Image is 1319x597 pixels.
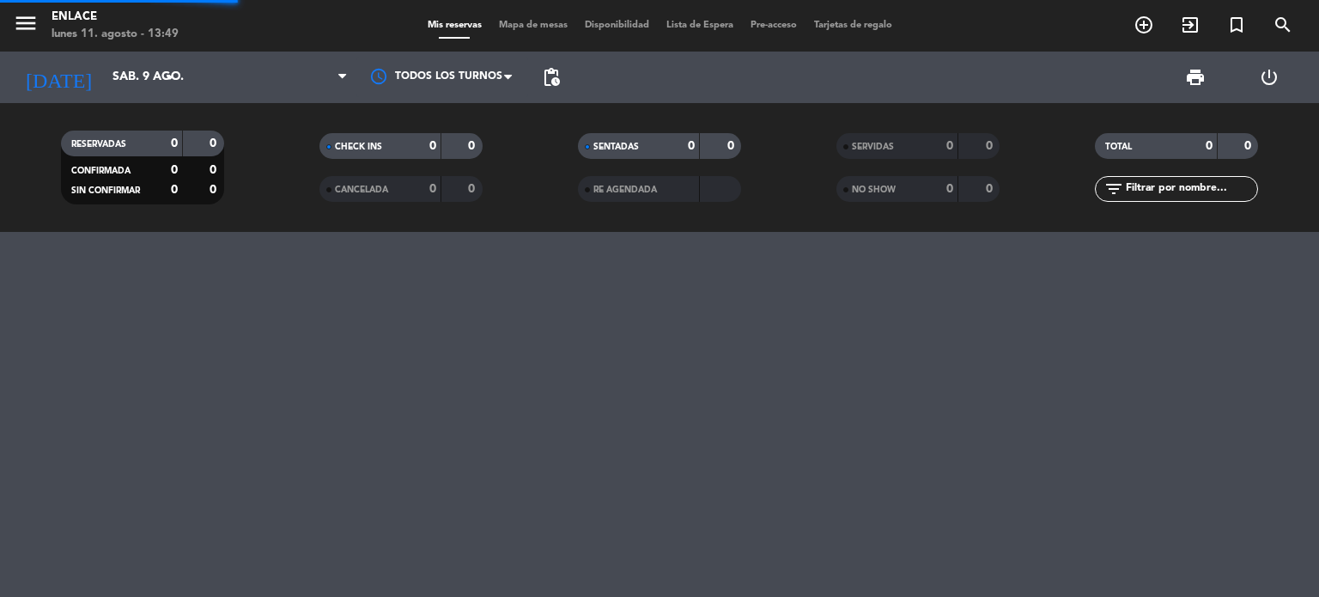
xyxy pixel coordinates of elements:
[71,140,126,149] span: RESERVADAS
[13,10,39,36] i: menu
[335,143,382,151] span: CHECK INS
[1105,143,1132,151] span: TOTAL
[210,164,220,176] strong: 0
[1180,15,1200,35] i: exit_to_app
[210,184,220,196] strong: 0
[852,186,896,194] span: NO SHOW
[210,137,220,149] strong: 0
[946,140,953,152] strong: 0
[1232,52,1306,103] div: LOG OUT
[1259,67,1279,88] i: power_settings_new
[52,26,179,43] div: lunes 11. agosto - 13:49
[468,140,478,152] strong: 0
[71,167,131,175] span: CONFIRMADA
[171,137,178,149] strong: 0
[576,21,658,30] span: Disponibilidad
[429,140,436,152] strong: 0
[1103,179,1124,199] i: filter_list
[171,164,178,176] strong: 0
[805,21,901,30] span: Tarjetas de regalo
[1185,67,1206,88] span: print
[541,67,562,88] span: pending_actions
[946,183,953,195] strong: 0
[688,140,695,152] strong: 0
[13,58,104,96] i: [DATE]
[1244,140,1255,152] strong: 0
[419,21,490,30] span: Mis reservas
[658,21,742,30] span: Lista de Espera
[742,21,805,30] span: Pre-acceso
[429,183,436,195] strong: 0
[593,186,657,194] span: RE AGENDADA
[160,67,180,88] i: arrow_drop_down
[1124,180,1257,198] input: Filtrar por nombre...
[71,186,140,195] span: SIN CONFIRMAR
[1134,15,1154,35] i: add_circle_outline
[171,184,178,196] strong: 0
[1226,15,1247,35] i: turned_in_not
[1206,140,1213,152] strong: 0
[335,186,388,194] span: CANCELADA
[852,143,894,151] span: SERVIDAS
[986,140,996,152] strong: 0
[468,183,478,195] strong: 0
[986,183,996,195] strong: 0
[1273,15,1293,35] i: search
[490,21,576,30] span: Mapa de mesas
[13,10,39,42] button: menu
[727,140,738,152] strong: 0
[52,9,179,26] div: Enlace
[593,143,639,151] span: SENTADAS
